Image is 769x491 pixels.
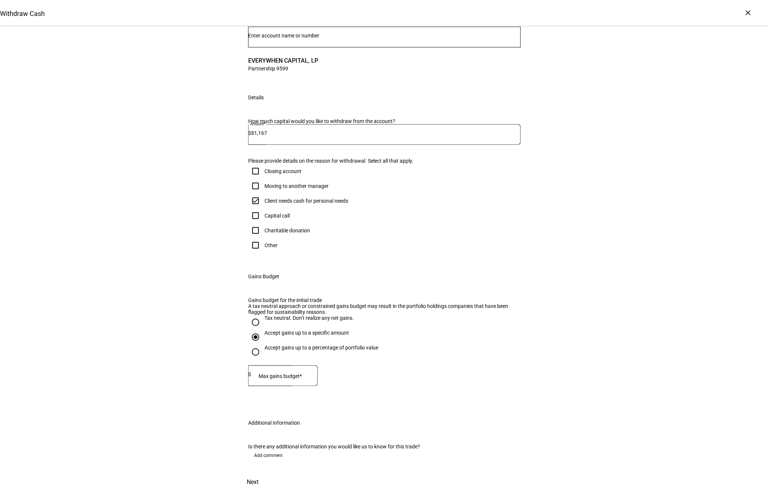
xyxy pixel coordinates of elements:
div: Moving to another manager [264,183,329,189]
div: Closing account [264,168,302,174]
div: Gains budget for the initial trade [248,297,521,303]
div: How much capital would you like to withdraw from the account? [248,118,521,124]
div: Accept gains up to a specific amount [264,330,349,336]
input: Number [248,33,521,39]
div: Client needs cash for personal needs [264,198,348,204]
div: Gains Budget [248,273,279,279]
button: Next [236,473,269,491]
button: Add comment [248,449,289,461]
div: Is there any additional information you would like us to know for this trade? [248,444,521,449]
span: $ [248,371,251,377]
span: Partnership 9599 [248,65,318,72]
span: $ [248,130,251,136]
div: Charitable donation [264,228,310,233]
div: Accept gains up to a percentage of portfolio value [264,345,378,351]
div: Tax neutral. Don’t realize any net gains. [264,315,354,321]
div: × [742,7,754,19]
div: A tax neutral approach or constrained gains budget may result in the portfolio holdings companies... [248,303,521,315]
span: Next [247,473,259,491]
mat-label: Amount* [250,122,266,126]
div: Additional Information [248,420,300,426]
span: EVERYWHEN CAPITAL, LP [248,56,318,65]
div: Details [248,94,264,100]
span: Add comment [254,449,283,461]
div: Other [264,242,277,248]
div: Capital call [264,213,290,219]
mat-label: Max gains budget* [259,373,302,379]
div: Please provide details on the reason for withdrawal. Select all that apply. [248,158,521,164]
